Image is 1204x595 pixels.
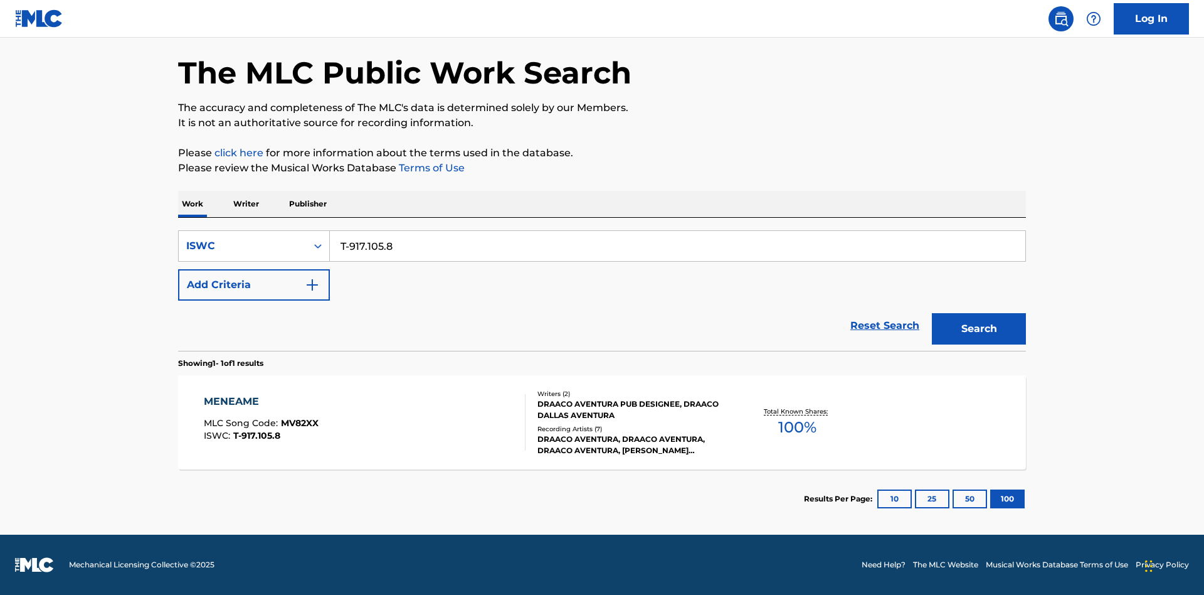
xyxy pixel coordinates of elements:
button: 100 [990,490,1025,508]
span: ISWC : [204,430,233,441]
button: 10 [877,490,912,508]
a: Public Search [1048,6,1074,31]
img: 9d2ae6d4665cec9f34b9.svg [305,277,320,292]
a: Log In [1114,3,1189,35]
img: logo [15,557,54,572]
button: 25 [915,490,949,508]
span: 100 % [778,416,816,439]
div: DRAACO AVENTURA, DRAACO AVENTURA, DRAACO AVENTURA, [PERSON_NAME] AVENTURA, DRAACO AVENTURA [537,434,727,456]
img: help [1086,11,1101,26]
div: ISWC [186,239,299,254]
p: Writer [230,191,263,217]
div: MENEAME [204,394,319,409]
a: The MLC Website [913,559,978,571]
div: Help [1081,6,1106,31]
p: Work [178,191,207,217]
div: DRAACO AVENTURA PUB DESIGNEE, DRAACO DALLAS AVENTURA [537,399,727,421]
div: Recording Artists ( 7 ) [537,424,727,434]
h1: The MLC Public Work Search [178,54,631,92]
span: MLC Song Code : [204,417,281,429]
button: Search [932,313,1026,345]
p: It is not an authoritative source for recording information. [178,115,1026,131]
p: Total Known Shares: [764,407,831,416]
span: Mechanical Licensing Collective © 2025 [69,559,214,571]
form: Search Form [178,230,1026,351]
p: Please review the Musical Works Database [178,161,1026,176]
p: Publisher [285,191,330,217]
p: The accuracy and completeness of The MLC's data is determined solely by our Members. [178,100,1026,115]
span: MV82XX [281,417,319,429]
p: Please for more information about the terms used in the database. [178,146,1026,161]
p: Results Per Page: [804,493,875,505]
a: Need Help? [862,559,906,571]
img: MLC Logo [15,9,63,28]
a: Musical Works Database Terms of Use [986,559,1128,571]
a: click here [214,147,263,159]
div: Drag [1145,547,1153,585]
iframe: Chat Widget [1141,535,1204,595]
img: search [1053,11,1069,26]
div: Writers ( 2 ) [537,389,727,399]
button: 50 [953,490,987,508]
a: Reset Search [844,312,926,340]
button: Add Criteria [178,269,330,301]
a: MENEAMEMLC Song Code:MV82XXISWC:T-917.105.8Writers (2)DRAACO AVENTURA PUB DESIGNEE, DRAACO DALLAS... [178,375,1026,469]
span: T-917.105.8 [233,430,280,441]
p: Showing 1 - 1 of 1 results [178,358,263,369]
a: Terms of Use [396,162,465,174]
a: Privacy Policy [1136,559,1189,571]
